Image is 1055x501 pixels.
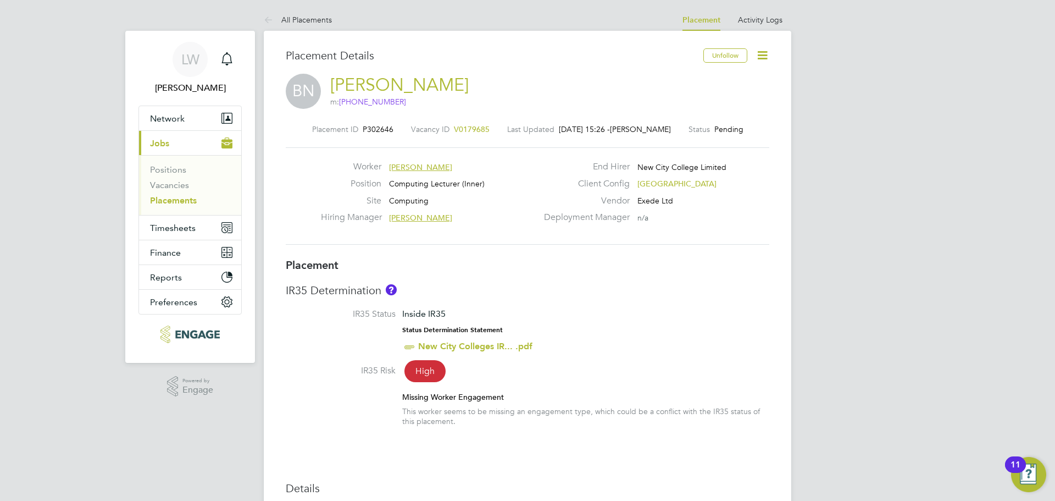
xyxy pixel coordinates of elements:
label: Vendor [537,195,630,207]
span: Louis Warner [138,81,242,95]
a: All Placements [264,15,332,25]
span: Inside IR35 [402,309,446,319]
a: Activity Logs [738,15,782,25]
a: Placement [682,15,720,25]
span: [PERSON_NAME] [610,124,671,134]
span: LW [181,52,199,67]
label: Position [321,178,381,190]
img: xede-logo-retina.png [160,326,219,343]
span: [DATE] 15:26 - [559,124,610,134]
span: [PERSON_NAME] [389,162,452,172]
span: [PERSON_NAME] [389,213,452,223]
span: Powered by [182,376,213,386]
span: n/a [637,213,648,223]
button: Finance [139,240,241,265]
div: Jobs [139,155,241,215]
span: m: [330,97,406,107]
label: Hiring Manager [321,212,381,223]
span: [GEOGRAPHIC_DATA] [637,179,717,189]
button: Open Resource Center, 11 new notifications [1011,457,1046,492]
label: Client Config [537,178,630,190]
div: This worker seems to be missing an engagement type, which could be a conflict with the IR35 statu... [402,406,769,426]
a: [PERSON_NAME] [330,74,469,96]
span: Timesheets [150,223,196,233]
label: Last Updated [507,124,554,134]
span: Finance [150,247,181,258]
label: Placement ID [312,124,358,134]
span: Reports [150,272,182,283]
button: Reports [139,265,241,289]
div: Missing Worker Engagement [402,392,769,402]
span: Preferences [150,297,197,307]
span: New City College Limited [637,162,726,172]
a: Powered byEngage [167,376,214,397]
button: Network [139,106,241,130]
a: Positions [150,164,186,175]
button: Preferences [139,290,241,314]
span: Network [150,113,185,124]
label: End Hirer [537,161,630,173]
span: [PHONE_NUMBER] [339,97,406,107]
a: Vacancies [150,180,189,190]
span: High [404,360,446,382]
label: Worker [321,161,381,173]
nav: Main navigation [125,31,255,363]
div: 11 [1010,465,1020,479]
span: BN [286,74,321,109]
label: IR35 Risk [286,365,396,377]
span: Engage [182,386,213,395]
label: Site [321,195,381,207]
button: Timesheets [139,216,241,240]
span: Pending [714,124,743,134]
span: Computing [389,196,429,206]
b: Placement [286,258,338,272]
label: Status [688,124,710,134]
label: Vacancy ID [411,124,449,134]
button: Jobs [139,131,241,155]
a: LW[PERSON_NAME] [138,42,242,95]
h3: IR35 Determination [286,283,769,298]
strong: Status Determination Statement [402,326,503,334]
span: P302646 [363,124,393,134]
a: Placements [150,195,197,206]
span: Computing Lecturer (Inner) [389,179,485,189]
h3: Placement Details [286,48,695,63]
span: Jobs [150,138,169,148]
span: Exede Ltd [637,196,673,206]
a: Go to home page [138,326,242,343]
button: About IR35 [386,284,397,295]
button: Unfollow [703,48,747,63]
a: New City Colleges IR... .pdf [418,341,532,351]
label: IR35 Status [286,309,396,320]
span: V0179685 [454,124,490,134]
h3: Details [286,481,769,496]
label: Deployment Manager [537,212,630,223]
